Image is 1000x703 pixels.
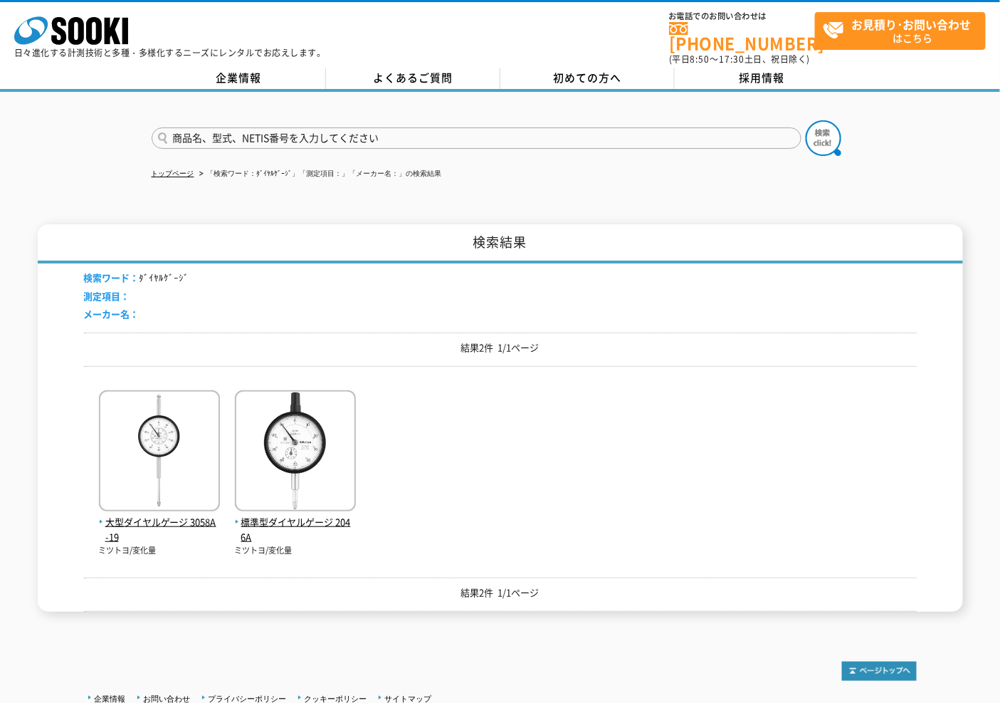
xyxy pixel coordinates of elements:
a: サイトマップ [385,694,432,703]
a: よくあるご質問 [326,68,500,89]
p: 結果2件 1/1ページ [84,340,917,355]
span: はこちら [823,13,985,48]
a: [PHONE_NUMBER] [669,22,815,51]
p: ミツトヨ/変化量 [99,545,220,557]
span: 測定項目： [84,289,130,303]
a: 大型ダイヤルゲージ 3058A-19 [99,500,220,544]
p: 日々進化する計測技術と多種・多様化するニーズにレンタルでお応えします。 [14,48,326,57]
img: 2046A [235,390,356,515]
span: 検索ワード： [84,271,140,284]
h1: 検索結果 [38,224,963,264]
span: 標準型ダイヤルゲージ 2046A [235,515,356,545]
img: btn_search.png [806,120,841,156]
strong: お見積り･お問い合わせ [852,16,972,33]
a: クッキーポリシー [305,694,367,703]
span: 大型ダイヤルゲージ 3058A-19 [99,515,220,545]
li: ﾀﾞｲﾔﾙｹﾞｰｼﾞ [84,271,189,286]
span: お電話でのお問い合わせは [669,12,815,21]
a: 企業情報 [152,68,326,89]
p: ミツトヨ/変化量 [235,545,356,557]
a: プライバシーポリシー [209,694,287,703]
a: お見積り･お問い合わせはこちら [815,12,986,50]
a: トップページ [152,170,194,177]
span: (平日 ～ 土日、祝日除く) [669,53,810,66]
img: 3058A-19 [99,390,220,515]
span: 17:30 [719,53,744,66]
input: 商品名、型式、NETIS番号を入力してください [152,127,801,149]
a: 標準型ダイヤルゲージ 2046A [235,500,356,544]
a: 企業情報 [95,694,126,703]
li: 「検索ワード：ﾀﾞｲﾔﾙｹﾞｰｼﾞ」「測定項目：」「メーカー名：」の検索結果 [196,167,442,182]
span: 8:50 [690,53,710,66]
span: 初めての方へ [553,70,621,85]
p: 結果2件 1/1ページ [84,585,917,600]
a: 初めての方へ [500,68,675,89]
a: 採用情報 [675,68,849,89]
img: トップページへ [842,662,917,681]
span: メーカー名： [84,307,140,321]
a: お問い合わせ [144,694,191,703]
